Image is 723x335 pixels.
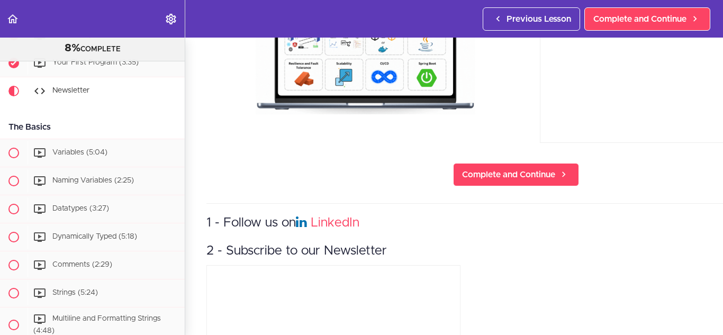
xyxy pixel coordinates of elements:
span: Complete and Continue [462,168,555,181]
a: Complete and Continue [453,163,579,186]
a: Previous Lesson [483,7,580,31]
a: Complete and Continue [584,7,710,31]
span: Multiline and Formatting Strings (4:48) [33,315,161,334]
span: Comments (2:29) [52,261,112,268]
span: Strings (5:24) [52,289,98,296]
span: Newsletter [52,87,89,94]
span: Your First Program (3:35) [52,59,139,66]
span: Naming Variables (2:25) [52,177,134,184]
div: COMPLETE [13,42,171,56]
span: Dynamically Typed (5:18) [52,233,137,240]
span: Datatypes (3:27) [52,205,109,212]
span: Complete and Continue [593,13,686,25]
span: Previous Lesson [507,13,571,25]
svg: Back to course curriculum [6,13,19,25]
span: 8% [65,43,80,53]
span: Variables (5:04) [52,149,107,156]
svg: Settings Menu [165,13,177,25]
a: LinkedIn [311,216,359,229]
